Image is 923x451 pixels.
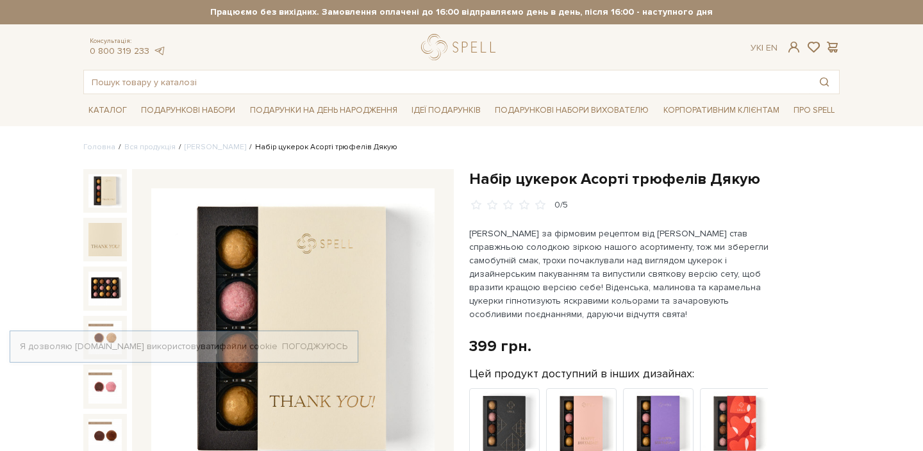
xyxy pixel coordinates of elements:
p: [PERSON_NAME] за фірмовим рецептом від [PERSON_NAME] став справжньою солодкою зіркою нашого асорт... [469,227,770,321]
a: Про Spell [788,101,840,120]
label: Цей продукт доступний в інших дизайнах: [469,366,694,381]
a: logo [421,34,501,60]
a: Каталог [83,101,132,120]
button: Пошук товару у каталозі [810,70,839,94]
img: Набір цукерок Асорті трюфелів Дякую [88,321,122,354]
div: 399 грн. [469,336,531,356]
div: 0/5 [554,199,568,211]
img: Набір цукерок Асорті трюфелів Дякую [88,223,122,256]
span: Консультація: [90,37,165,45]
a: Подарункові набори вихователю [490,99,654,121]
h1: Набір цукерок Асорті трюфелів Дякую [469,169,840,189]
img: Набір цукерок Асорті трюфелів Дякую [88,272,122,305]
div: Ук [751,42,777,54]
a: telegram [153,45,165,56]
a: Головна [83,142,115,152]
span: | [761,42,763,53]
li: Набір цукерок Асорті трюфелів Дякую [246,142,397,153]
a: En [766,42,777,53]
a: Подарункові набори [136,101,240,120]
img: Набір цукерок Асорті трюфелів Дякую [88,370,122,403]
a: [PERSON_NAME] [185,142,246,152]
strong: Працюємо без вихідних. Замовлення оплачені до 16:00 відправляємо день в день, після 16:00 - насту... [83,6,840,18]
input: Пошук товару у каталозі [84,70,810,94]
div: Я дозволяю [DOMAIN_NAME] використовувати [10,341,358,352]
a: файли cookie [219,341,278,352]
a: Подарунки на День народження [245,101,403,120]
a: Погоджуюсь [282,341,347,352]
a: Ідеї подарунків [406,101,486,120]
a: 0 800 319 233 [90,45,149,56]
img: Набір цукерок Асорті трюфелів Дякую [88,174,122,208]
a: Корпоративним клієнтам [658,99,785,121]
a: Вся продукція [124,142,176,152]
